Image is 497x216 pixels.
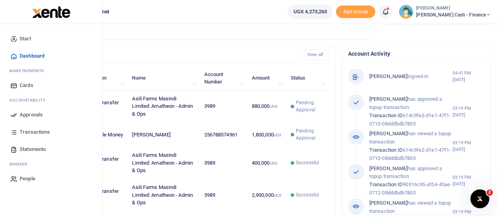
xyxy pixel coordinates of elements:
img: profile-user [399,5,413,19]
a: Add money [336,8,375,14]
span: Cards [20,82,33,89]
th: Amount: activate to sort column ascending [247,66,286,90]
span: [PERSON_NAME] [369,200,407,206]
small: [PERSON_NAME] [416,5,491,12]
a: logo-small logo-large logo-large [31,9,70,15]
span: Statements [20,145,46,153]
span: 2 [486,189,493,196]
h4: Account Activity [348,49,484,58]
span: Successful [296,191,319,198]
li: M [6,65,95,77]
p: has approved a topup transaction 90916c95-af04-45ae-0712-08dddbdb7803 [369,165,453,197]
span: Transaction ID [369,113,403,118]
span: Start [20,35,31,43]
a: View all [304,49,328,60]
span: Approvals [20,111,43,119]
span: Pending Approval [296,99,324,113]
span: anage [13,161,28,167]
span: [PERSON_NAME] [369,96,407,102]
th: Account Number: activate to sort column ascending [200,66,247,90]
span: [PERSON_NAME] [369,165,407,171]
span: Pending Approval [296,127,324,142]
span: Transactions [20,128,50,136]
span: People [20,175,35,183]
small: 03:19 PM [DATE] [452,105,484,118]
a: UGX 4,273,263 [288,5,333,19]
span: ake Payments [13,68,44,74]
td: [PERSON_NAME] [128,123,200,147]
td: 3989 [200,91,247,123]
span: [PERSON_NAME] [369,131,407,136]
a: Cards [6,77,95,94]
small: UGX [274,133,281,137]
span: Dashboard [20,52,44,60]
a: profile-user [PERSON_NAME] [PERSON_NAME] Cash - Finance [399,5,491,19]
small: 03:19 PM [DATE] [452,174,484,187]
th: Name: activate to sort column ascending [128,66,200,90]
td: 3989 [200,179,247,211]
small: UGX [274,193,281,198]
span: Transaction ID [369,147,403,153]
span: UGX 4,273,263 [293,8,327,16]
td: 880,000 [247,91,286,123]
a: Transactions [6,123,95,141]
span: Successful [296,159,319,166]
td: 256788574961 [200,123,247,147]
p: signed-in [369,73,453,81]
li: Wallet ballance [284,5,336,19]
td: 3989 [200,147,247,179]
p: has viewed a topup transaction 614c9fe2-d1e1-47f1-0710-08dddbdb7803 [369,130,453,162]
a: Start [6,30,95,47]
li: Toup your wallet [336,5,375,18]
th: Status: activate to sort column ascending [286,66,328,90]
small: 03:19 PM [DATE] [452,140,484,153]
iframe: Intercom live chat [470,189,489,208]
span: countability [15,97,45,103]
small: UGX [270,104,277,109]
td: 400,000 [247,147,286,179]
a: Statements [6,141,95,158]
span: Add money [336,5,375,18]
img: logo-large [32,6,70,18]
td: 2,900,000 [247,179,286,211]
h4: Recent Transactions [37,51,297,59]
a: Dashboard [6,47,95,65]
span: Transaction ID [369,182,403,187]
small: UGX [270,161,277,165]
a: People [6,170,95,187]
td: 1,800,000 [247,123,286,147]
span: [PERSON_NAME] [369,73,407,79]
td: Asili Farms Masindi Limited: Amatheon - Admin & Ops [128,179,200,211]
li: M [6,158,95,170]
td: Asili Farms Masindi Limited: Amatheon - Admin & Ops [128,147,200,179]
span: [PERSON_NAME] Cash - Finance [416,11,491,18]
a: Approvals [6,106,95,123]
li: Ac [6,94,95,106]
small: 04:41 PM [DATE] [452,70,484,83]
p: has approved a topup transaction 614c9fe2-d1e1-47f1-0710-08dddbdb7803 [369,95,453,128]
td: Asili Farms Masindi Limited: Amatheon - Admin & Ops [128,91,200,123]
